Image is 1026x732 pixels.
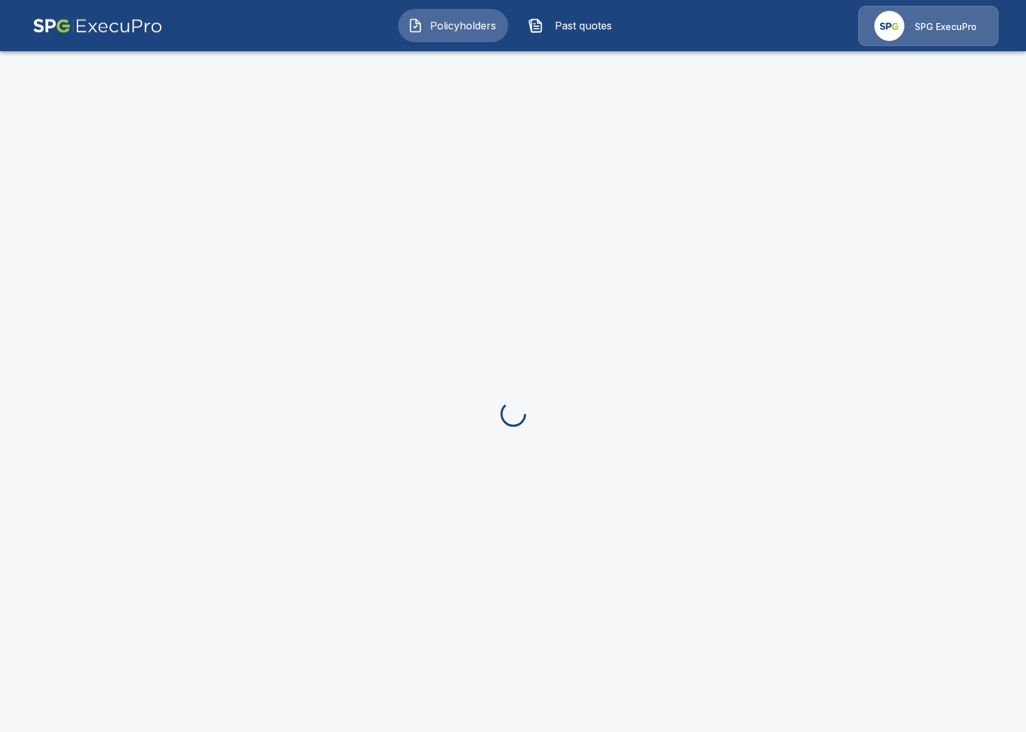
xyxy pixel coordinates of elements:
img: Past quotes Icon [528,18,543,33]
button: Policyholders IconPolicyholders [398,9,508,42]
button: Past quotes IconPast quotes [518,9,629,42]
span: Policyholders [428,18,499,33]
a: Agency IconSPG ExecuPro [858,6,998,46]
span: Past quotes [549,18,619,33]
img: Policyholders Icon [408,18,423,33]
img: AA Logo [33,6,163,46]
img: Agency Icon [874,11,904,41]
p: SPG ExecuPro [915,20,977,33]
